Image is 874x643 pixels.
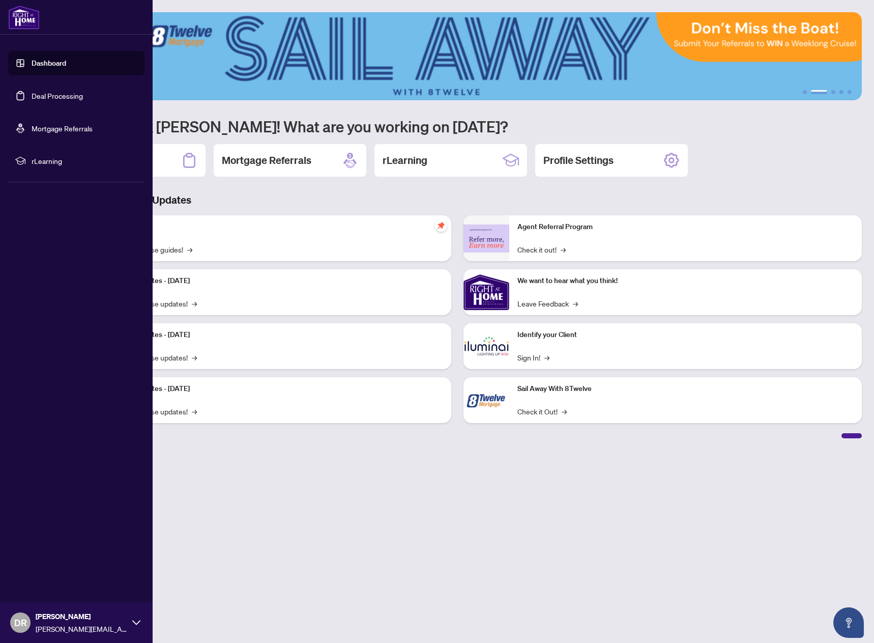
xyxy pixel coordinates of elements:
[811,90,827,94] button: 2
[53,193,862,207] h3: Brokerage & Industry Updates
[187,244,192,255] span: →
[14,616,27,630] span: DR
[463,269,509,315] img: We want to hear what you think!
[32,155,137,166] span: rLearning
[8,5,40,30] img: logo
[383,153,427,167] h2: rLearning
[32,91,83,100] a: Deal Processing
[831,90,835,94] button: 3
[36,611,127,622] span: [PERSON_NAME]
[517,406,567,417] a: Check it Out!→
[53,12,862,100] img: Slide 1
[544,352,549,363] span: →
[53,117,862,136] h1: Welcome back [PERSON_NAME]! What are you working on [DATE]?
[517,221,854,233] p: Agent Referral Program
[435,219,447,232] span: pushpin
[517,298,578,309] a: Leave Feedback→
[463,225,509,253] img: Agent Referral Program
[517,383,854,395] p: Sail Away With 8Twelve
[32,124,93,133] a: Mortgage Referrals
[463,377,509,423] img: Sail Away With 8Twelve
[107,221,443,233] p: Self-Help
[561,244,566,255] span: →
[107,329,443,341] p: Platform Updates - [DATE]
[192,406,197,417] span: →
[562,406,567,417] span: →
[517,352,549,363] a: Sign In!→
[543,153,614,167] h2: Profile Settings
[192,352,197,363] span: →
[192,298,197,309] span: →
[573,298,578,309] span: →
[36,623,127,634] span: [PERSON_NAME][EMAIL_ADDRESS][PERSON_NAME][DOMAIN_NAME]
[848,90,852,94] button: 5
[517,244,566,255] a: Check it out!→
[833,607,864,638] button: Open asap
[32,59,66,68] a: Dashboard
[517,329,854,341] p: Identify your Client
[839,90,843,94] button: 4
[463,323,509,369] img: Identify your Client
[107,275,443,287] p: Platform Updates - [DATE]
[222,153,311,167] h2: Mortgage Referrals
[107,383,443,395] p: Platform Updates - [DATE]
[803,90,807,94] button: 1
[517,275,854,287] p: We want to hear what you think!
